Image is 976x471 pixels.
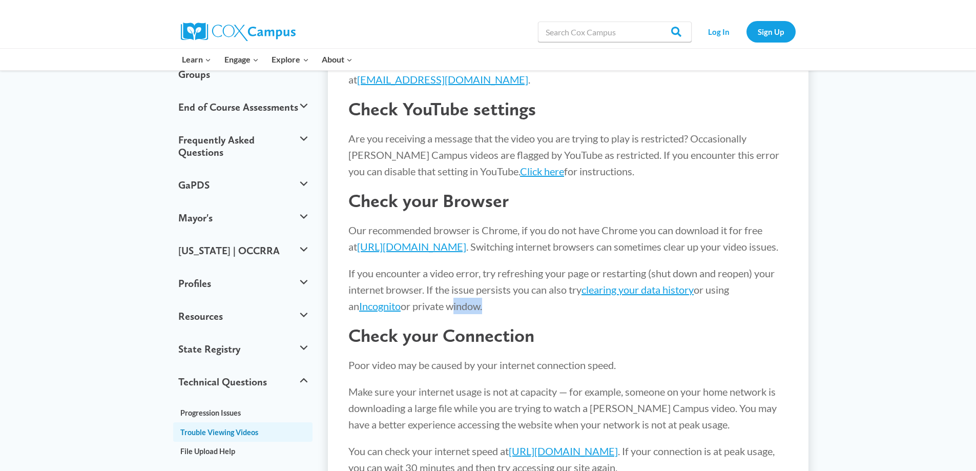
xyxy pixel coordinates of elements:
[348,357,788,373] p: Poor video may be caused by your internet connection speed.
[348,130,788,179] p: Are you receiving a message that the video you are trying to play is restricted? Occasionally [PE...
[357,73,528,86] a: [EMAIL_ADDRESS][DOMAIN_NAME]
[348,222,788,255] p: Our recommended browser is Chrome, if you do not have Chrome you can download it for free at . Sw...
[173,403,313,422] a: Progression Issues
[348,324,788,346] h2: Check your Connection
[173,267,313,300] button: Profiles
[173,442,313,461] a: File Upload Help
[520,165,564,177] a: Click here
[265,49,316,70] button: Child menu of Explore
[173,300,313,333] button: Resources
[173,333,313,365] button: State Registry
[181,23,296,41] img: Cox Campus
[173,365,313,398] button: Technical Questions
[348,190,788,212] h2: Check your Browser
[176,49,359,70] nav: Primary Navigation
[348,383,788,433] p: Make sure your internet usage is not at capacity — for example, someone on your home network is d...
[173,234,313,267] button: [US_STATE] | OCCRRA
[697,21,796,42] nav: Secondary Navigation
[173,91,313,124] button: End of Course Assessments
[357,240,466,253] a: [URL][DOMAIN_NAME]
[348,98,788,120] h2: Check YouTube settings
[173,201,313,234] button: Mayor's
[582,283,694,296] a: clearing your data history
[218,49,265,70] button: Child menu of Engage
[173,422,313,441] a: Trouble Viewing Videos
[315,49,359,70] button: Child menu of About
[359,300,401,312] a: Incognito
[697,21,741,42] a: Log In
[746,21,796,42] a: Sign Up
[509,445,618,457] a: [URL][DOMAIN_NAME]
[348,265,788,314] p: If you encounter a video error, try refreshing your page or restarting (shut down and reopen) you...
[176,49,218,70] button: Child menu of Learn
[538,22,692,42] input: Search Cox Campus
[173,124,313,169] button: Frequently Asked Questions
[173,169,313,201] button: GaPDS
